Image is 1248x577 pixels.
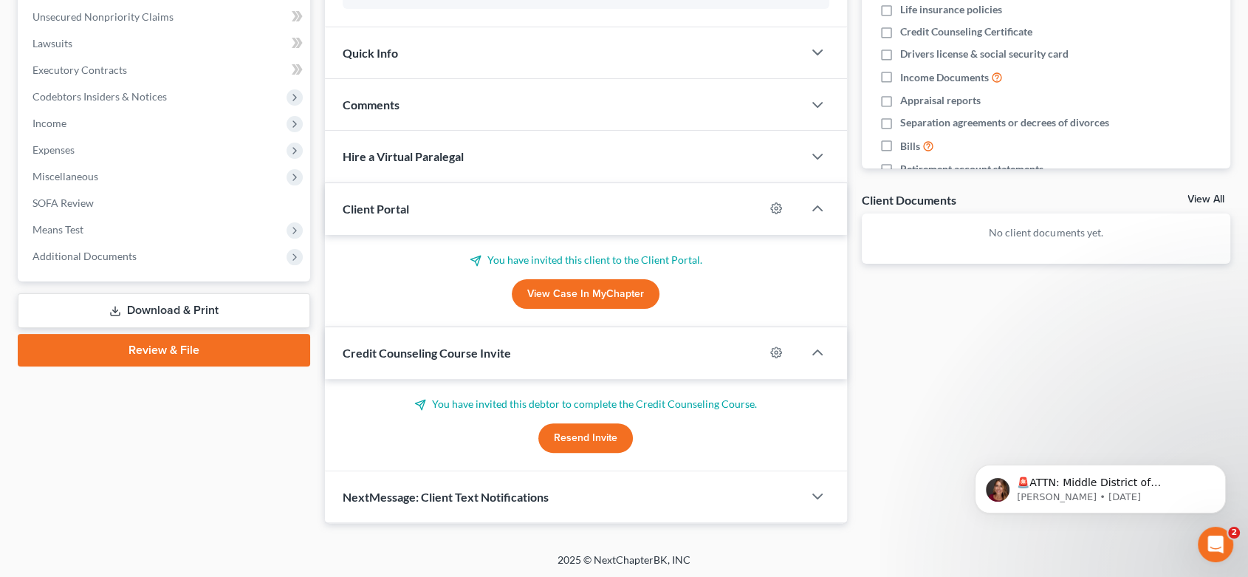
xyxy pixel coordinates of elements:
span: Bills [900,139,920,154]
a: Lawsuits [21,30,310,57]
iframe: Intercom live chat [1198,527,1233,562]
span: Income Documents [900,70,989,85]
span: Client Portal [343,202,409,216]
span: NextMessage: Client Text Notifications [343,490,549,504]
a: View Case in MyChapter [512,279,659,309]
span: SOFA Review [32,197,94,209]
span: Separation agreements or decrees of divorces [900,115,1109,130]
span: Appraisal reports [900,93,981,108]
span: Drivers license & social security card [900,47,1069,61]
span: Miscellaneous [32,170,98,182]
span: Executory Contracts [32,64,127,76]
button: Resend Invite [538,423,633,453]
span: Life insurance policies [900,2,1002,17]
span: Lawsuits [32,37,72,49]
span: Additional Documents [32,250,137,262]
span: Expenses [32,143,75,156]
a: Executory Contracts [21,57,310,83]
span: 2 [1228,527,1240,539]
a: Unsecured Nonpriority Claims [21,4,310,30]
a: Review & File [18,334,310,366]
span: Quick Info [343,46,398,60]
p: You have invited this debtor to complete the Credit Counseling Course. [343,397,829,412]
span: Hire a Virtual Paralegal [343,149,464,163]
p: You have invited this client to the Client Portal. [343,253,829,267]
a: View All [1187,194,1224,205]
span: Unsecured Nonpriority Claims [32,10,174,23]
span: Income [32,117,66,129]
span: Retirement account statements [900,162,1043,177]
span: Codebtors Insiders & Notices [32,90,167,103]
span: Means Test [32,223,83,236]
a: SOFA Review [21,190,310,216]
iframe: Intercom notifications message [953,434,1248,537]
span: Credit Counseling Certificate [900,24,1032,39]
div: Client Documents [862,192,956,208]
p: No client documents yet. [874,225,1218,240]
a: Download & Print [18,293,310,328]
span: Comments [343,98,400,112]
span: Credit Counseling Course Invite [343,346,511,360]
